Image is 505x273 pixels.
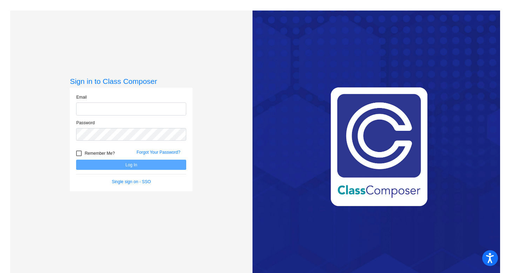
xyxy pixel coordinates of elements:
button: Log In [76,160,186,170]
span: Remember Me? [85,149,115,158]
label: Password [76,120,95,126]
h3: Sign in to Class Composer [70,77,193,86]
a: Single sign on - SSO [112,179,151,184]
a: Forgot Your Password? [136,150,180,155]
label: Email [76,94,87,100]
